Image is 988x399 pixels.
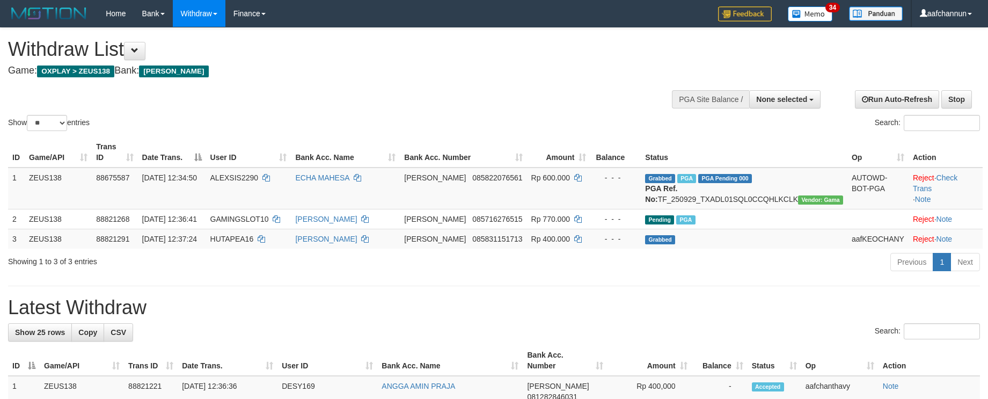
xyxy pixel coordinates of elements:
span: GAMINGSLOT10 [210,215,269,223]
span: PGA Pending [698,174,752,183]
span: Copy 085831151713 to clipboard [472,235,522,243]
img: Button%20Memo.svg [788,6,833,21]
th: Action [879,345,980,376]
a: ANGGA AMIN PRAJA [382,382,455,390]
td: AUTOWD-BOT-PGA [847,168,909,209]
span: Copy 085716276515 to clipboard [472,215,522,223]
th: Op: activate to sort column ascending [801,345,879,376]
a: Previous [890,253,933,271]
span: ALEXSIS2290 [210,173,259,182]
div: PGA Site Balance / [672,90,749,108]
b: PGA Ref. No: [645,184,677,204]
a: CSV [104,323,133,342]
span: Grabbed [645,235,675,244]
a: Next [950,253,980,271]
div: - - - [595,234,636,244]
a: Reject [913,173,934,182]
th: Trans ID: activate to sort column ascending [124,345,178,376]
th: Trans ID: activate to sort column ascending [92,137,137,168]
div: Showing 1 to 3 of 3 entries [8,252,404,267]
a: Show 25 rows [8,323,72,342]
th: Bank Acc. Number: activate to sort column ascending [523,345,607,376]
span: Vendor URL: https://trx31.1velocity.biz [798,195,843,205]
td: aafKEOCHANY [847,229,909,249]
button: None selected [749,90,821,108]
a: Note [936,235,953,243]
th: User ID: activate to sort column ascending [206,137,291,168]
img: panduan.png [849,6,903,21]
span: [DATE] 12:37:24 [142,235,197,243]
label: Search: [875,323,980,339]
span: 88675587 [96,173,129,182]
th: Amount: activate to sort column ascending [608,345,692,376]
th: Status: activate to sort column ascending [748,345,801,376]
td: ZEUS138 [25,168,92,209]
span: [PERSON_NAME] [139,66,208,77]
th: Game/API: activate to sort column ascending [25,137,92,168]
th: Bank Acc. Name: activate to sort column ascending [377,345,523,376]
span: Copy 085822076561 to clipboard [472,173,522,182]
th: ID: activate to sort column descending [8,345,40,376]
span: Accepted [752,382,784,391]
span: CSV [111,328,126,337]
span: OXPLAY > ZEUS138 [37,66,114,77]
span: [DATE] 12:36:41 [142,215,197,223]
span: [PERSON_NAME] [527,382,589,390]
a: [PERSON_NAME] [295,235,357,243]
span: Copy [78,328,97,337]
a: Run Auto-Refresh [855,90,939,108]
a: Stop [941,90,972,108]
a: Note [936,215,953,223]
div: - - - [595,214,636,224]
th: Amount: activate to sort column ascending [527,137,591,168]
img: MOTION_logo.png [8,5,90,21]
th: Date Trans.: activate to sort column descending [138,137,206,168]
a: Reject [913,215,934,223]
a: ECHA MAHESA [295,173,349,182]
td: 2 [8,209,25,229]
input: Search: [904,115,980,131]
th: Date Trans.: activate to sort column ascending [178,345,277,376]
th: ID [8,137,25,168]
span: [DATE] 12:34:50 [142,173,197,182]
span: Show 25 rows [15,328,65,337]
td: 3 [8,229,25,249]
th: Balance [590,137,641,168]
th: Action [909,137,983,168]
span: [PERSON_NAME] [404,215,466,223]
td: ZEUS138 [25,209,92,229]
h1: Withdraw List [8,39,648,60]
span: Marked by aafpengsreynich [676,215,695,224]
span: Pending [645,215,674,224]
span: [PERSON_NAME] [404,173,466,182]
span: 88821268 [96,215,129,223]
th: Balance: activate to sort column ascending [692,345,748,376]
td: 1 [8,168,25,209]
a: Note [915,195,931,204]
span: None selected [756,95,807,104]
select: Showentries [27,115,67,131]
a: Check Trans [913,173,957,193]
th: Bank Acc. Name: activate to sort column ascending [291,137,400,168]
th: Game/API: activate to sort column ascending [40,345,124,376]
img: Feedback.jpg [718,6,772,21]
span: 34 [825,3,840,12]
h1: Latest Withdraw [8,297,980,318]
span: 88821291 [96,235,129,243]
label: Search: [875,115,980,131]
a: Reject [913,235,934,243]
span: Rp 770.000 [531,215,570,223]
a: Note [883,382,899,390]
td: ZEUS138 [25,229,92,249]
span: HUTAPEA16 [210,235,254,243]
a: Copy [71,323,104,342]
span: Rp 400.000 [531,235,570,243]
td: TF_250929_TXADL01SQL0CCQHLKCLK [641,168,847,209]
h4: Game: Bank: [8,66,648,76]
input: Search: [904,323,980,339]
span: [PERSON_NAME] [404,235,466,243]
a: 1 [933,253,951,271]
a: [PERSON_NAME] [295,215,357,223]
th: Op: activate to sort column ascending [847,137,909,168]
span: Grabbed [645,174,675,183]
